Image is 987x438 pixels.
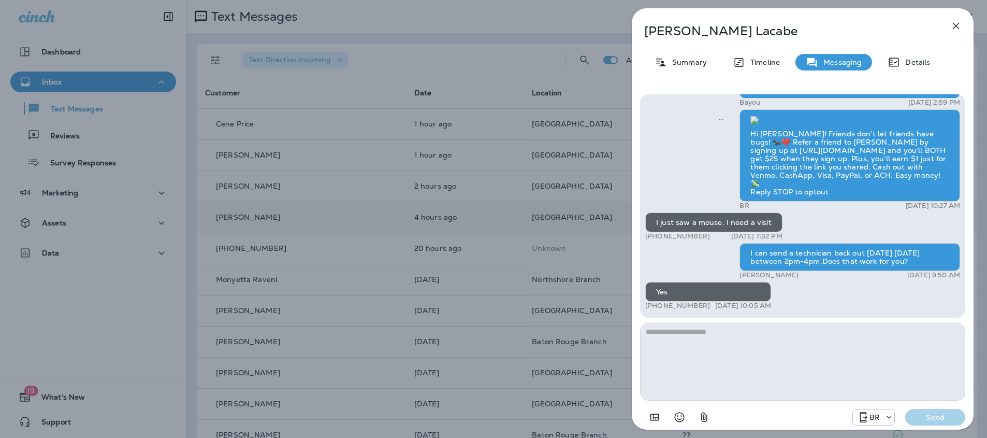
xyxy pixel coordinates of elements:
[739,109,960,202] div: Hi [PERSON_NAME]! Friends don’t let friends have bugs! 🐜💔 Refer a friend to [PERSON_NAME] by sign...
[900,58,930,66] p: Details
[645,213,782,232] div: I just saw a mouse. I need a visit
[908,98,960,107] p: [DATE] 2:59 PM
[667,58,707,66] p: Summary
[869,413,880,421] p: BR
[739,202,749,210] p: BR
[644,407,665,428] button: Add in a premade template
[645,282,771,302] div: Yes
[739,271,799,279] p: [PERSON_NAME]
[715,302,771,310] p: [DATE] 10:05 AM
[907,271,960,279] p: [DATE] 9:50 AM
[739,98,760,107] p: Bayou
[644,24,927,38] p: [PERSON_NAME] Lacabe
[731,232,782,241] p: [DATE] 7:32 PM
[669,407,690,428] button: Select an emoji
[645,302,710,310] p: [PHONE_NUMBER]
[739,243,960,271] div: I can send a technician back out [DATE] [DATE] between 2pm-4pm.Does that work for you?
[818,58,862,66] p: Messaging
[853,411,894,423] div: +1 (225) 577-6368
[745,58,780,66] p: Timeline
[645,232,710,241] p: [PHONE_NUMBER]
[719,114,724,123] span: Sent
[906,202,960,210] p: [DATE] 10:27 AM
[750,116,759,124] img: twilio-download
